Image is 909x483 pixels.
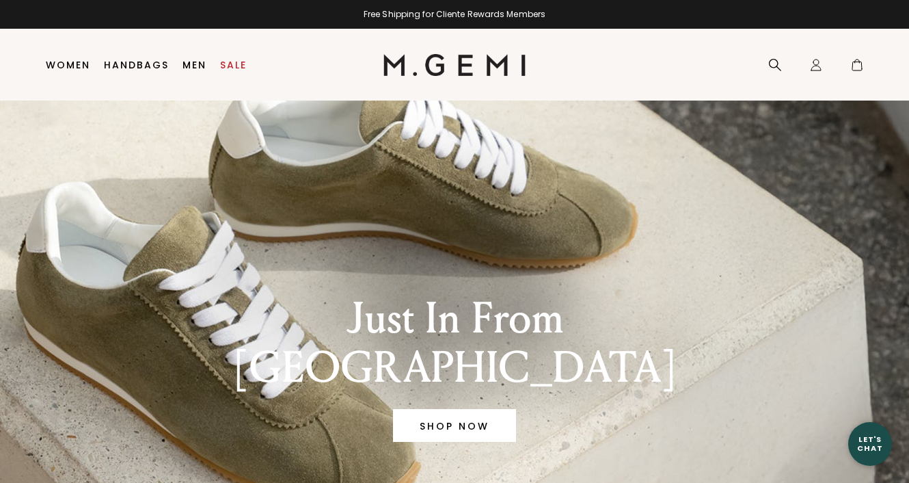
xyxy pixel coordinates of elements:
[201,294,708,393] div: Just In From [GEOGRAPHIC_DATA]
[182,60,206,70] a: Men
[393,409,516,442] a: Banner primary button
[220,60,247,70] a: Sale
[383,54,526,76] img: M.Gemi
[46,60,90,70] a: Women
[848,435,892,452] div: Let's Chat
[104,60,169,70] a: Handbags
